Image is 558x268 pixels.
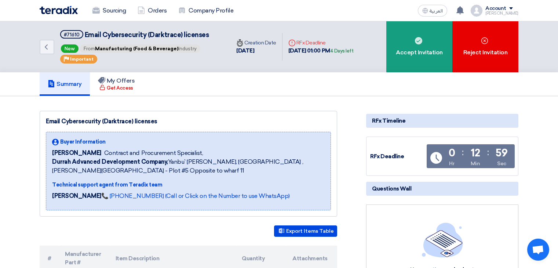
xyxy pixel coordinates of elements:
[471,148,480,158] div: 12
[52,158,168,165] b: Durrah Advanced Development Company,
[386,21,452,72] div: Accept Invitation
[64,32,80,37] div: #71610
[485,6,506,12] div: Account
[471,5,482,17] img: profile_test.png
[40,72,90,96] a: Summary
[70,57,94,62] span: Important
[132,3,172,19] a: Orders
[46,117,331,126] div: Email Cybersecurity (Darktrace) licenses
[236,47,276,55] div: [DATE]
[60,30,209,39] h5: Email Cybersecurity (Darktrace) licenses
[60,138,106,146] span: Buyer Information
[496,148,507,158] div: 59
[80,44,200,53] span: From Industry
[99,84,133,92] div: Get Access
[104,149,203,157] span: Contract and Procurement Specialist,
[52,149,101,157] span: [PERSON_NAME]
[61,44,79,53] span: New
[274,225,337,237] button: Export Items Table
[449,148,455,158] div: 0
[52,157,325,175] span: Yanbu` [PERSON_NAME], [GEOGRAPHIC_DATA] ,[PERSON_NAME][GEOGRAPHIC_DATA] - Plot #5 Opposite to wha...
[370,152,425,161] div: RFx Deadline
[485,11,518,15] div: [PERSON_NAME]
[372,185,411,193] span: Questions Wall
[288,39,354,47] div: RFx Deadline
[422,222,463,257] img: empty_state_list.svg
[449,160,454,167] div: Hr
[487,146,489,159] div: :
[366,114,518,128] div: RFx Timeline
[172,3,239,19] a: Company Profile
[430,8,443,14] span: العربية
[497,160,506,167] div: Sec
[288,47,354,55] div: [DATE] 01:00 PM
[98,77,135,84] h5: My Offers
[52,192,101,199] strong: [PERSON_NAME]
[418,5,447,17] button: العربية
[236,39,276,47] div: Creation Date
[52,181,325,189] div: Technical support agent from Teradix team
[87,3,132,19] a: Sourcing
[330,47,354,55] div: 4 Days left
[471,160,480,167] div: Min
[95,46,178,51] span: Manufacturing (Food & Beverage)
[452,21,518,72] div: Reject Invitation
[462,146,464,159] div: :
[90,72,143,96] a: My Offers Get Access
[527,239,549,261] div: Open chat
[85,31,209,39] span: Email Cybersecurity (Darktrace) licenses
[101,192,290,199] a: 📞 [PHONE_NUMBER] (Call or Click on the Number to use WhatsApp)
[48,80,82,88] h5: Summary
[40,6,78,14] img: Teradix logo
